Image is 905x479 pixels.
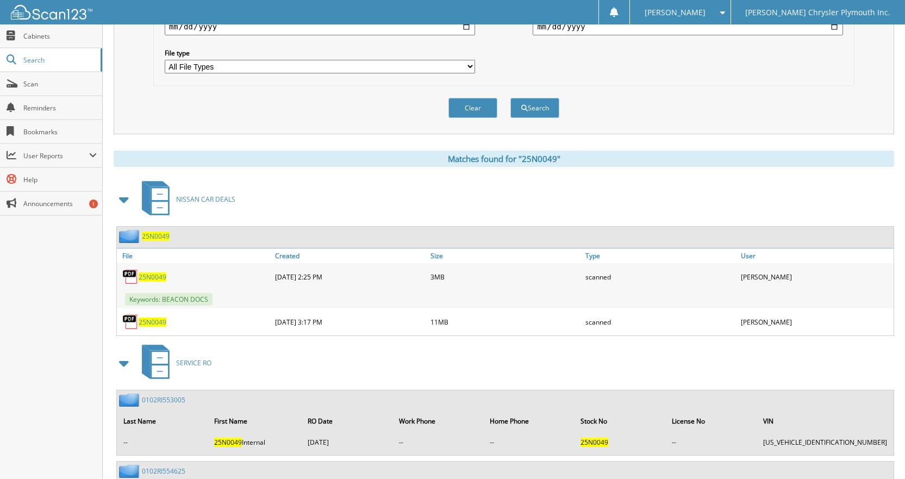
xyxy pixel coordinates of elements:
[583,266,738,288] div: scanned
[122,314,139,330] img: PDF.png
[533,18,843,35] input: end
[118,410,208,432] th: Last Name
[738,248,894,263] a: User
[738,311,894,333] div: [PERSON_NAME]
[272,266,428,288] div: [DATE] 2:25 PM
[758,433,892,451] td: [US_VEHICLE_IDENTIFICATION_NUMBER]
[89,200,98,208] div: 1
[209,433,302,451] td: Internal
[583,311,738,333] div: scanned
[645,9,706,16] span: [PERSON_NAME]
[23,32,97,41] span: Cabinets
[575,410,666,432] th: Stock No
[142,466,185,476] a: 0102RI554625
[114,151,894,167] div: Matches found for "25N0049"
[142,232,170,241] a: 25N0049
[448,98,497,118] button: Clear
[139,272,166,282] a: 25N0049
[302,410,392,432] th: RO Date
[272,248,428,263] a: Created
[209,410,302,432] th: First Name
[23,175,97,184] span: Help
[23,103,97,113] span: Reminders
[23,79,97,89] span: Scan
[428,266,583,288] div: 3MB
[428,248,583,263] a: Size
[119,229,142,243] img: folder2.png
[119,464,142,478] img: folder2.png
[23,127,97,136] span: Bookmarks
[119,393,142,407] img: folder2.png
[484,410,574,432] th: Home Phone
[738,266,894,288] div: [PERSON_NAME]
[135,178,235,221] a: NISSAN CAR DEALS
[117,248,272,263] a: File
[11,5,92,20] img: scan123-logo-white.svg
[122,269,139,285] img: PDF.png
[851,427,905,479] iframe: Chat Widget
[165,48,475,58] label: File type
[165,18,475,35] input: start
[118,433,208,451] td: --
[510,98,559,118] button: Search
[484,433,574,451] td: --
[581,438,608,447] span: 25N0049
[758,410,892,432] th: VIN
[139,318,166,327] a: 25N0049
[125,293,213,306] span: Keywords: BEACON DOCS
[428,311,583,333] div: 11MB
[176,358,211,368] span: SERVICE RO
[666,410,757,432] th: License No
[135,341,211,384] a: SERVICE RO
[583,248,738,263] a: Type
[394,410,483,432] th: Work Phone
[23,55,95,65] span: Search
[142,395,185,405] a: 0102RI553005
[176,195,235,204] span: NISSAN CAR DEALS
[23,199,97,208] span: Announcements
[302,433,392,451] td: [DATE]
[745,9,890,16] span: [PERSON_NAME] Chrysler Plymouth Inc.
[23,151,89,160] span: User Reports
[394,433,483,451] td: --
[666,433,757,451] td: --
[214,438,242,447] span: 25N0049
[272,311,428,333] div: [DATE] 3:17 PM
